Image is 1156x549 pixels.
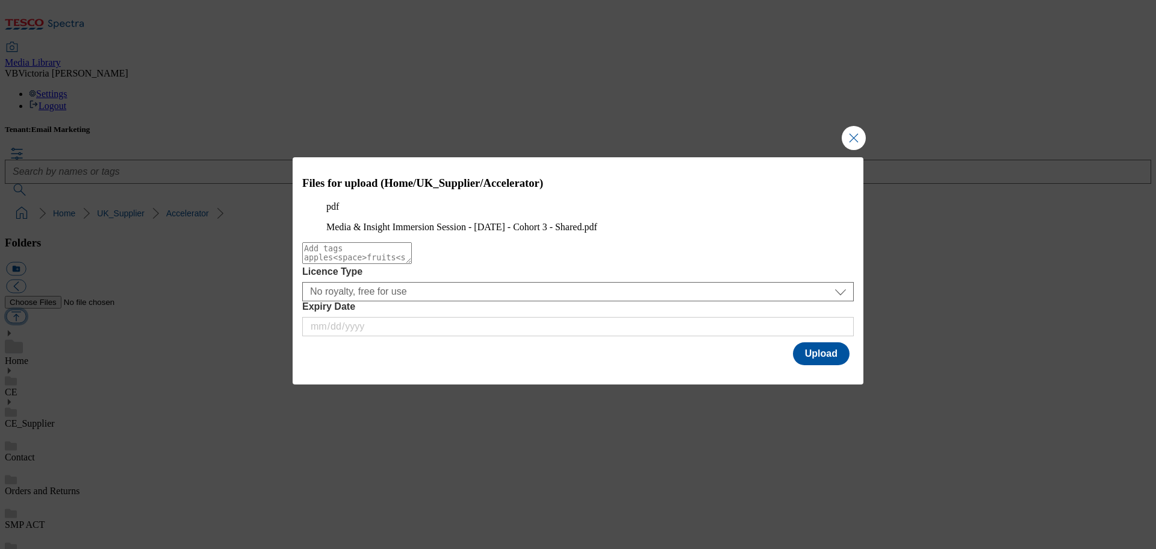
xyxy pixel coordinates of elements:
[326,201,830,212] p: pdf
[302,177,854,190] h3: Files for upload (Home/UK_Supplier/Accelerator)
[302,266,854,277] label: Licence Type
[293,157,863,384] div: Modal
[793,342,850,365] button: Upload
[302,301,854,312] label: Expiry Date
[326,222,830,233] figcaption: Media & Insight Immersion Session - [DATE] - Cohort 3 - Shared.pdf
[842,126,866,150] button: Close Modal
